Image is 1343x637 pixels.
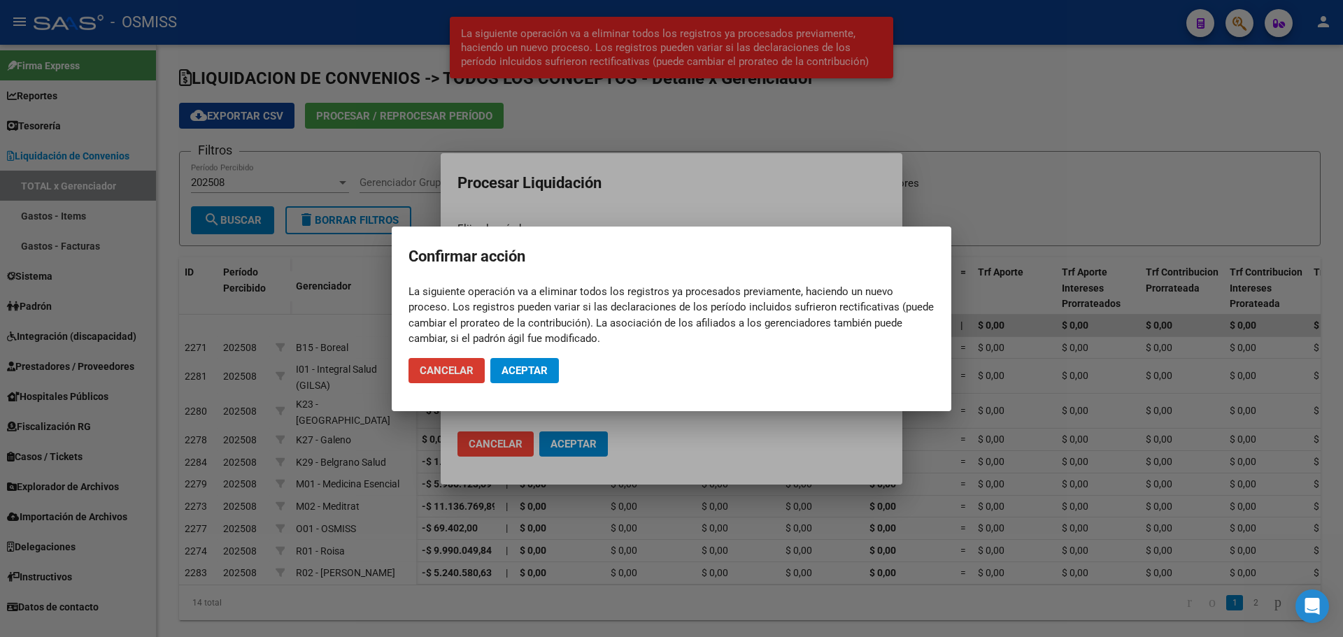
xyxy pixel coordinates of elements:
button: Aceptar [490,358,559,383]
button: Cancelar [408,358,485,383]
span: Cancelar [420,364,474,377]
mat-dialog-content: La siguiente operación va a eliminar todos los registros ya procesados previamente, haciendo un n... [392,284,951,347]
div: Open Intercom Messenger [1295,589,1329,623]
h2: Confirmar acción [408,243,935,270]
span: Aceptar [502,364,548,377]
